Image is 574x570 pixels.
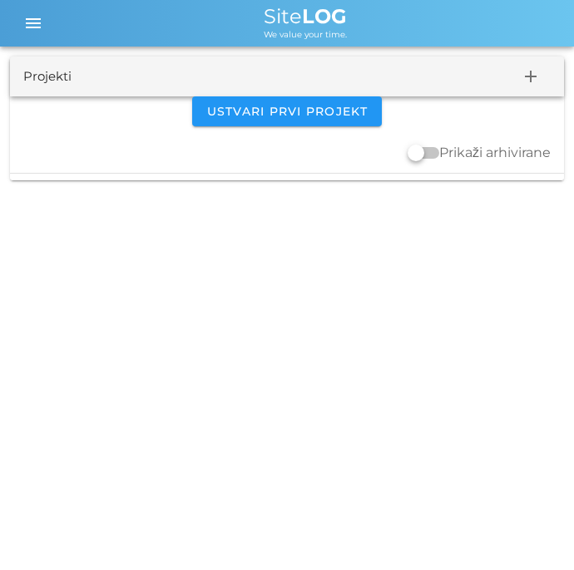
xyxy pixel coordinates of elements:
[205,104,368,119] span: Ustvari prvi projekt
[521,66,541,86] i: add
[23,13,43,33] i: menu
[302,4,347,28] b: LOG
[192,96,381,126] button: Ustvari prvi projekt
[439,145,551,161] label: Prikaži arhivirane
[264,4,347,28] span: Site
[23,67,72,86] div: Projekti
[264,29,347,40] span: We value your time.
